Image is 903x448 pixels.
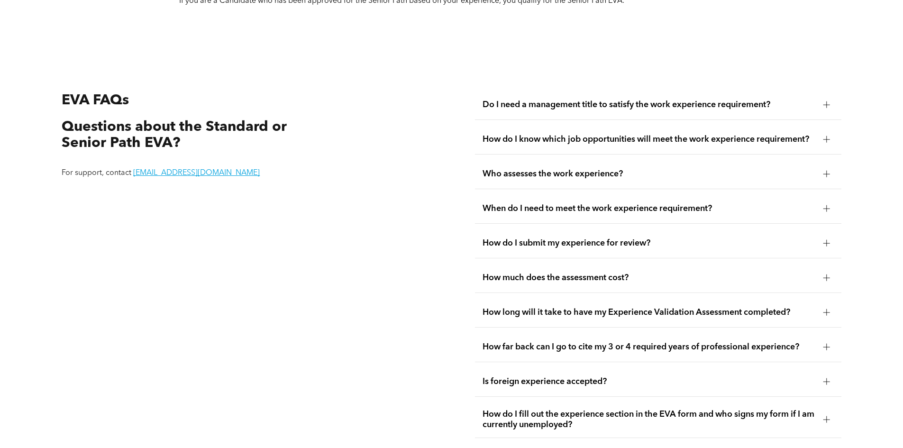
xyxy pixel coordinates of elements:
[483,376,816,387] span: Is foreign experience accepted?
[483,307,816,318] span: How long will it take to have my Experience Validation Assessment completed?
[62,169,131,177] span: For support, contact
[483,134,816,145] span: How do I know which job opportunities will meet the work experience requirement?
[483,273,816,283] span: How much does the assessment cost?
[483,203,816,214] span: When do I need to meet the work experience requirement?
[483,100,816,110] span: Do I need a management title to satisfy the work experience requirement?
[483,409,816,430] span: How do I fill out the experience section in the EVA form and who signs my form if I am currently ...
[62,93,129,108] span: EVA FAQs
[483,169,816,179] span: Who assesses the work experience?
[62,120,287,151] span: Questions about the Standard or Senior Path EVA?
[483,342,816,352] span: How far back can I go to cite my 3 or 4 required years of professional experience?
[483,238,816,248] span: How do I submit my experience for review?
[133,169,260,177] a: [EMAIL_ADDRESS][DOMAIN_NAME]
